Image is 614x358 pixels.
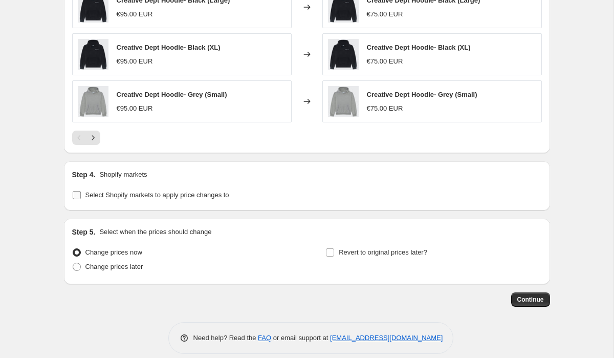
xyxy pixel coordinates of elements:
[367,10,403,18] span: €75.00 EUR
[193,334,258,342] span: Need help? Read the
[72,131,100,145] nav: Pagination
[367,44,471,51] span: Creative Dept Hoodie- Black (XL)
[330,334,443,342] a: [EMAIL_ADDRESS][DOMAIN_NAME]
[99,170,147,180] p: Shopify markets
[328,39,359,70] img: HOODIEBLACK_1-min_80x.jpg
[367,104,403,112] span: €75.00 EUR
[85,248,142,256] span: Change prices now
[72,170,96,180] h2: Step 4.
[258,334,271,342] a: FAQ
[511,292,550,307] button: Continue
[85,263,143,270] span: Change prices later
[117,104,153,112] span: €95.00 EUR
[117,10,153,18] span: €95.00 EUR
[78,39,108,70] img: HOODIEBLACK_1-min_80x.jpg
[85,191,229,199] span: Select Shopify markets to apply price changes to
[339,248,427,256] span: Revert to original prices later?
[78,86,108,117] img: HOODIELIGHTGREY_1-min_80x.jpg
[99,227,211,237] p: Select when the prices should change
[328,86,359,117] img: HOODIELIGHTGREY_1-min_80x.jpg
[367,57,403,65] span: €75.00 EUR
[117,57,153,65] span: €95.00 EUR
[86,131,100,145] button: Next
[271,334,330,342] span: or email support at
[517,296,544,304] span: Continue
[117,91,227,98] span: Creative Dept Hoodie- Grey (Small)
[72,227,96,237] h2: Step 5.
[117,44,221,51] span: Creative Dept Hoodie- Black (XL)
[367,91,477,98] span: Creative Dept Hoodie- Grey (Small)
